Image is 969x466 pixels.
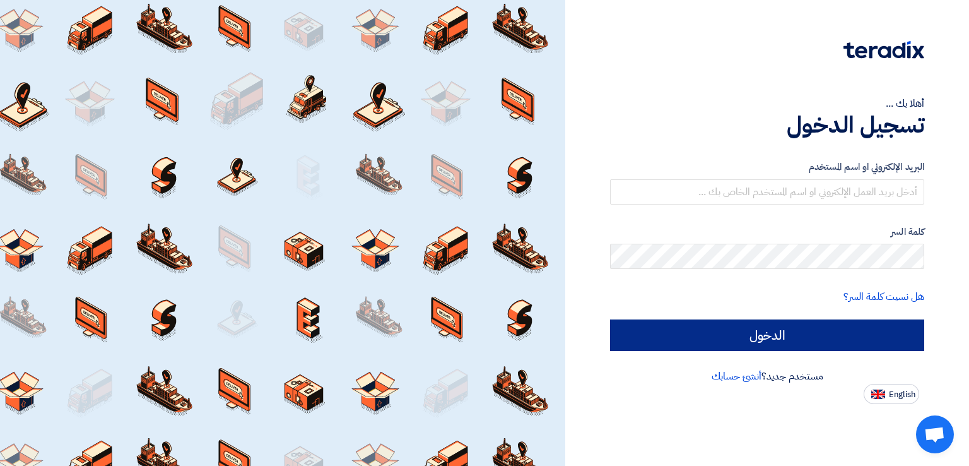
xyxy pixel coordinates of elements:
label: البريد الإلكتروني او اسم المستخدم [610,160,924,174]
div: أهلا بك ... [610,96,924,111]
span: English [889,390,915,399]
input: أدخل بريد العمل الإلكتروني او اسم المستخدم الخاص بك ... [610,179,924,205]
img: en-US.png [871,390,885,399]
input: الدخول [610,320,924,351]
div: Open chat [916,415,954,453]
a: أنشئ حسابك [712,369,761,384]
button: English [864,384,919,404]
img: Teradix logo [843,41,924,59]
div: مستخدم جديد؟ [610,369,924,384]
h1: تسجيل الدخول [610,111,924,139]
label: كلمة السر [610,225,924,239]
a: هل نسيت كلمة السر؟ [843,289,924,304]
